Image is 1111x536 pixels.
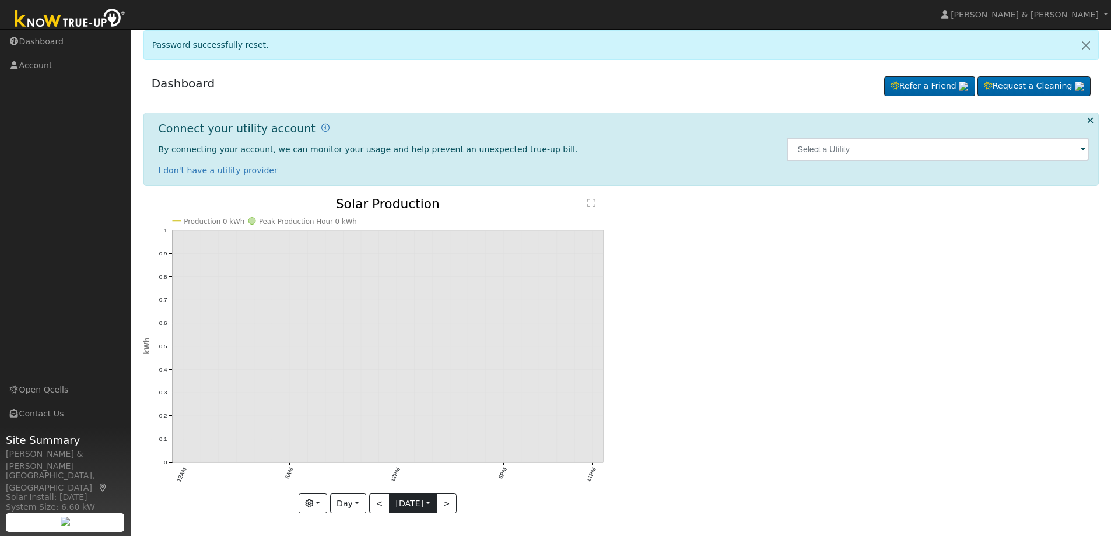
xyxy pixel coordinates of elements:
[787,138,1089,161] input: Select a Utility
[143,30,1099,60] div: Password successfully reset.
[164,459,167,465] text: 0
[330,493,366,513] button: Day
[159,343,167,349] text: 0.5
[159,273,167,279] text: 0.8
[6,448,125,472] div: [PERSON_NAME] & [PERSON_NAME]
[951,10,1099,19] span: [PERSON_NAME] & [PERSON_NAME]
[585,467,597,483] text: 11PM
[6,510,125,523] div: Storage Size: 15.0 kWh
[98,483,108,492] a: Map
[389,467,401,483] text: 12PM
[159,145,578,154] span: By connecting your account, we can monitor your usage and help prevent an unexpected true-up bill.
[159,296,167,303] text: 0.7
[175,467,187,483] text: 12AM
[1075,82,1084,91] img: retrieve
[959,82,968,91] img: retrieve
[436,493,457,513] button: >
[159,122,316,135] h1: Connect your utility account
[159,166,278,175] a: I don't have a utility provider
[152,76,215,90] a: Dashboard
[283,467,295,480] text: 6AM
[977,76,1091,96] a: Request a Cleaning
[159,320,167,326] text: 0.6
[164,227,167,233] text: 1
[336,196,440,211] text: Solar Production
[159,436,167,442] text: 0.1
[497,467,509,480] text: 6PM
[389,493,437,513] button: [DATE]
[6,501,125,513] div: System Size: 6.60 kW
[1074,31,1098,59] a: Close
[259,217,357,225] text: Peak Production Hour 0 kWh
[159,389,167,395] text: 0.3
[884,76,975,96] a: Refer a Friend
[6,491,125,503] div: Solar Install: [DATE]
[369,493,390,513] button: <
[159,412,167,419] text: 0.2
[9,6,131,33] img: Know True-Up
[61,517,70,526] img: retrieve
[6,470,125,494] div: [GEOGRAPHIC_DATA], [GEOGRAPHIC_DATA]
[159,366,167,373] text: 0.4
[159,250,167,257] text: 0.9
[588,198,596,207] text: 
[184,217,244,225] text: Production 0 kWh
[6,432,125,448] span: Site Summary
[142,337,150,354] text: kWh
